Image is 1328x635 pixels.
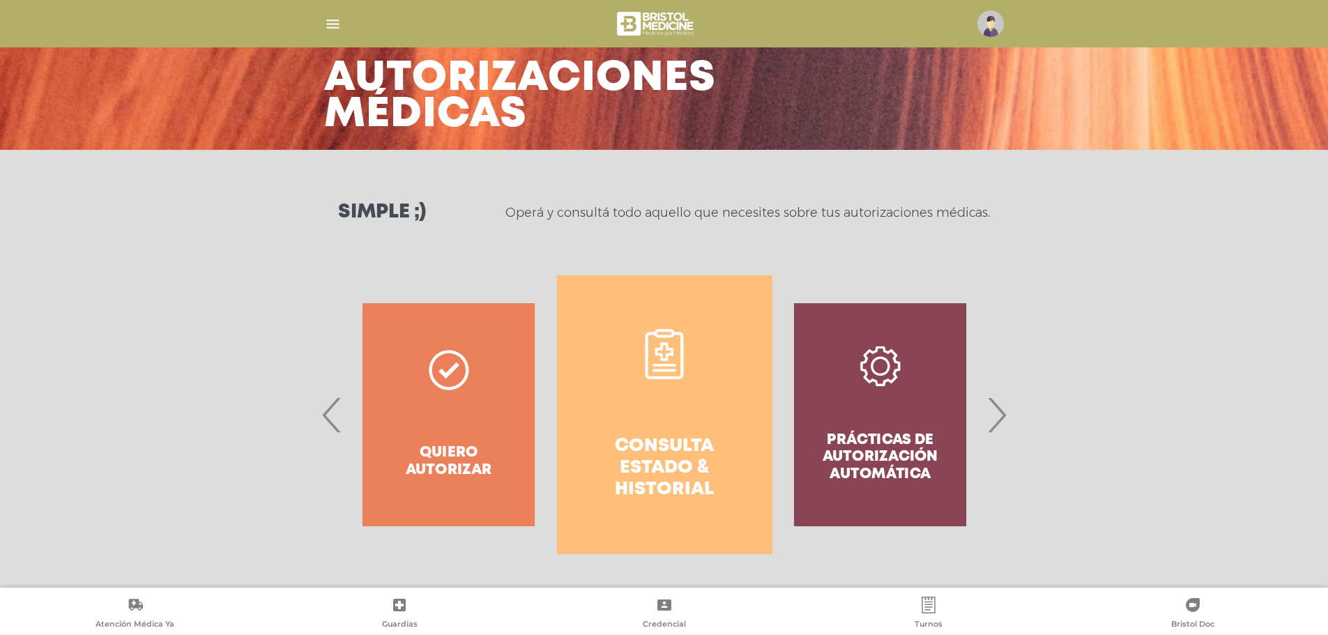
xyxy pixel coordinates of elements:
span: Previous [319,377,346,452]
span: Next [983,377,1010,452]
a: Consulta estado & historial [557,275,772,554]
img: bristol-medicine-blanco.png [615,7,698,40]
span: Bristol Doc [1171,619,1214,632]
a: Credencial [532,597,796,632]
a: Bristol Doc [1061,597,1325,632]
span: Turnos [915,619,942,632]
a: Atención Médica Ya [3,597,267,632]
span: Atención Médica Ya [96,619,174,632]
span: Credencial [643,619,686,632]
span: Guardias [382,619,418,632]
h4: Consulta estado & historial [582,436,747,501]
h3: Autorizaciones médicas [324,61,716,133]
p: Operá y consultá todo aquello que necesites sobre tus autorizaciones médicas. [505,204,990,221]
a: Guardias [267,597,531,632]
a: Turnos [796,597,1060,632]
img: Cober_menu-lines-white.svg [324,15,342,33]
img: profile-placeholder.svg [977,10,1004,37]
h3: Simple ;) [338,203,426,222]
